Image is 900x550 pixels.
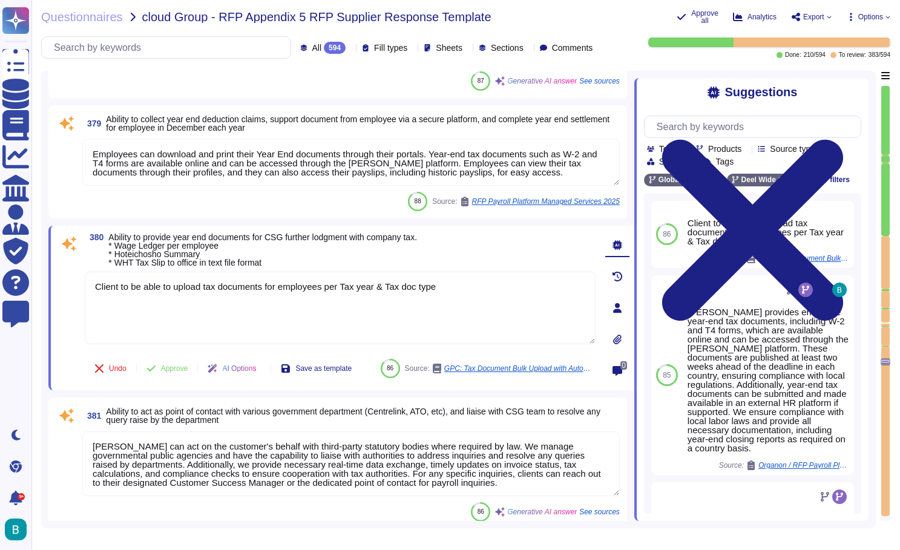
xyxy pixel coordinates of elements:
button: Save as template [271,356,361,381]
span: Sheets [436,44,462,52]
span: RFP Payroll Platform Managed Services 2025 [472,198,620,205]
span: 0 [620,361,627,370]
div: [PERSON_NAME] provides employee year-end tax documents, including W-2 and T4 forms, which are ava... [688,307,849,453]
span: 381 [82,411,101,420]
span: Source: [432,197,620,206]
span: 86 [387,365,393,372]
span: AI Options [222,365,256,372]
span: 379 [82,119,101,128]
span: 86 [478,508,484,515]
button: Approve [137,356,198,381]
img: user [5,519,27,540]
span: Organon / RFP Payroll Platform Managed Services 2025 [758,462,849,469]
span: All [312,44,322,52]
span: Approve all [691,10,718,24]
span: Ability to act as point of contact with various government department (Centrelink, ATO, etc), and... [106,407,600,425]
button: Undo [85,356,136,381]
div: 594 [324,42,346,54]
input: Search by keywords [651,116,861,137]
input: Search by keywords [48,37,291,58]
img: user [832,283,847,297]
span: 88 [415,198,421,205]
span: Generative AI answer [507,77,577,85]
span: Done: [785,52,801,58]
span: Export [803,13,824,21]
span: 383 / 594 [869,52,890,58]
span: Source: [719,460,849,470]
span: 85 [663,372,671,379]
span: Ability to collect year end deduction claims, support document from employee via a secure platfor... [106,114,609,133]
span: To review: [839,52,866,58]
span: Comments [552,44,593,52]
div: 9+ [18,493,25,500]
span: 87 [478,77,484,84]
span: Approve [161,365,188,372]
span: Ability to provide year end documents for CSG further lodgment with company tax. * Wage Ledger pe... [108,232,417,267]
button: Approve all [677,10,718,24]
button: Analytics [733,12,777,22]
span: Options [858,13,883,21]
span: See sources [579,77,620,85]
span: Generative AI answer [507,508,577,516]
span: 86 [663,231,671,238]
span: Analytics [747,13,777,21]
textarea: [PERSON_NAME] can act on the customer's behalf with third-party statutory bodies where required b... [82,431,620,496]
span: Questionnaires [41,11,123,23]
span: Fill types [374,44,407,52]
span: Source: [405,364,596,373]
span: See sources [579,508,620,516]
span: cloud Group - RFP Appendix 5 RFP Supplier Response Template [142,11,491,23]
button: user [2,516,35,543]
span: Undo [109,365,126,372]
textarea: Client to be able to upload tax documents for employees per Tax year & Tax doc type [85,272,596,344]
span: GPC: Tax Document Bulk Upload with Automated Matching and Summary Logs.pdf [444,365,596,372]
span: Sections [491,44,524,52]
textarea: Employees can download and print their Year End documents through their portals. Year-end tax doc... [82,139,620,186]
span: 380 [85,233,103,241]
span: Save as template [295,365,352,372]
span: 210 / 594 [804,52,826,58]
